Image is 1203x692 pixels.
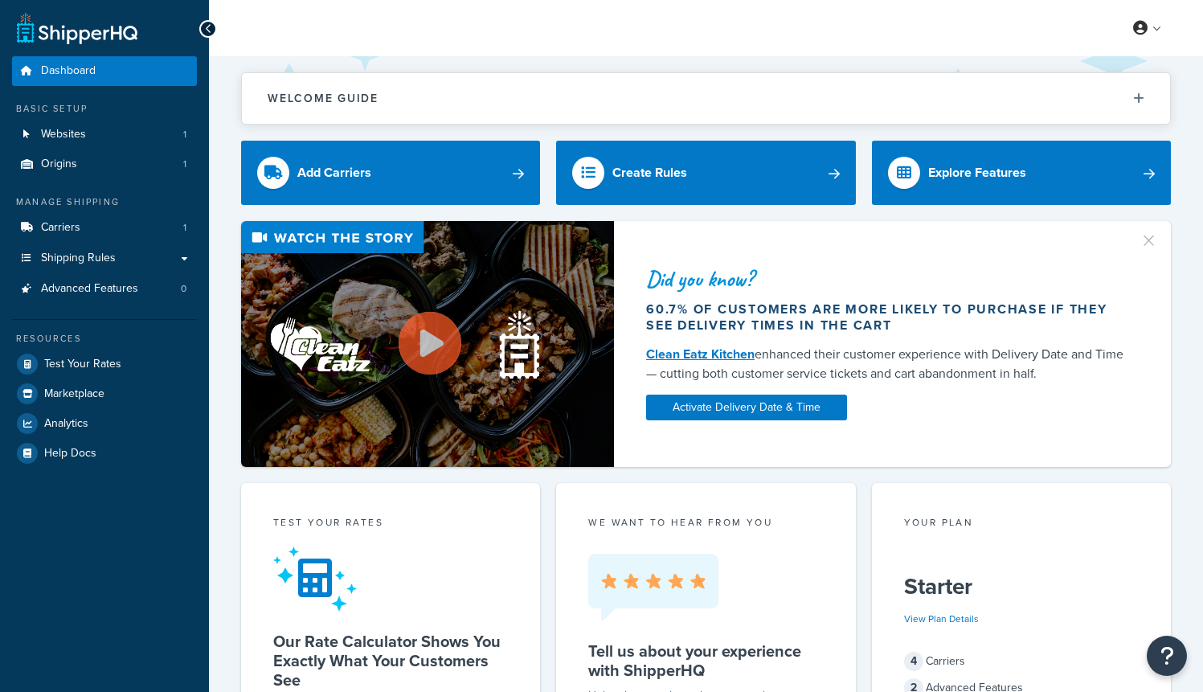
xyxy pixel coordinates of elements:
a: Help Docs [12,439,197,468]
a: Analytics [12,409,197,438]
span: Shipping Rules [41,252,116,265]
li: Origins [12,149,197,179]
h2: Welcome Guide [268,92,378,104]
div: Manage Shipping [12,195,197,209]
a: Advanced Features0 [12,274,197,304]
span: 0 [181,282,186,296]
span: Carriers [41,221,80,235]
span: 1 [183,221,186,235]
span: Test Your Rates [44,358,121,371]
a: Activate Delivery Date & Time [646,395,847,420]
a: Carriers1 [12,213,197,243]
p: we want to hear from you [588,515,823,530]
a: Test Your Rates [12,350,197,379]
div: Test your rates [273,515,508,534]
a: Explore Features [872,141,1171,205]
div: Explore Features [928,162,1026,184]
span: Advanced Features [41,282,138,296]
span: 4 [904,652,923,671]
h5: Starter [904,574,1139,600]
span: Websites [41,128,86,141]
span: Origins [41,158,77,171]
h5: Our Rate Calculator Shows You Exactly What Your Customers See [273,632,508,690]
div: Carriers [904,650,1139,673]
div: Did you know? [646,268,1132,290]
a: Create Rules [556,141,855,205]
div: Resources [12,332,197,346]
div: Create Rules [612,162,687,184]
span: Dashboard [41,64,96,78]
li: Advanced Features [12,274,197,304]
img: Video thumbnail [241,221,614,467]
span: Marketplace [44,387,104,401]
a: Websites1 [12,120,197,149]
a: Shipping Rules [12,244,197,273]
div: Basic Setup [12,102,197,116]
span: 1 [183,158,186,171]
span: 1 [183,128,186,141]
a: Add Carriers [241,141,540,205]
h5: Tell us about your experience with ShipperHQ [588,641,823,680]
button: Welcome Guide [242,73,1170,124]
a: Dashboard [12,56,197,86]
div: 60.7% of customers are more likely to purchase if they see delivery times in the cart [646,301,1132,334]
span: Help Docs [44,447,96,461]
div: enhanced their customer experience with Delivery Date and Time — cutting both customer service ti... [646,345,1132,383]
li: Carriers [12,213,197,243]
div: Add Carriers [297,162,371,184]
a: Origins1 [12,149,197,179]
li: Websites [12,120,197,149]
div: Your Plan [904,515,1139,534]
a: Marketplace [12,379,197,408]
a: View Plan Details [904,612,979,626]
button: Open Resource Center [1147,636,1187,676]
span: Analytics [44,417,88,431]
a: Clean Eatz Kitchen [646,345,755,363]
